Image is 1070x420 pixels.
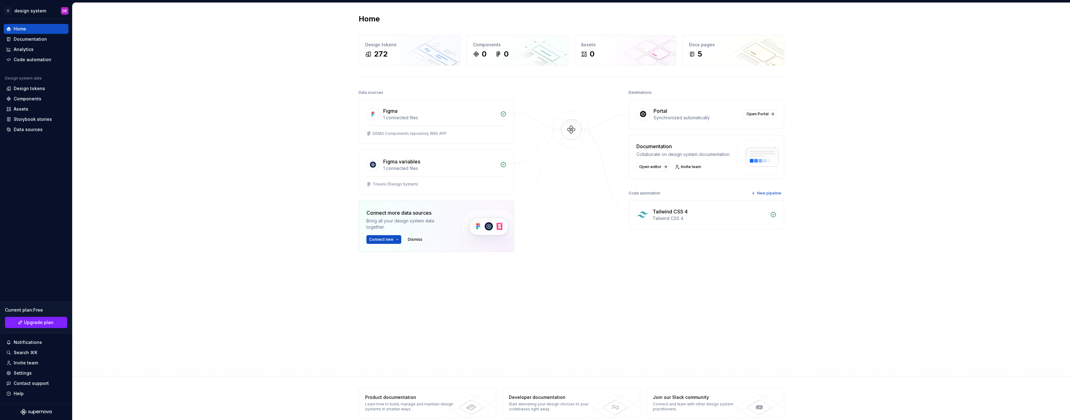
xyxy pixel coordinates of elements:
[383,115,496,121] div: 1 connected files
[359,388,496,418] a: Product documentationLearn how to build, manage and maintain design systems in smarter ways.
[369,237,393,242] span: Connect new
[14,26,26,32] div: Home
[14,57,51,63] div: Code automation
[14,85,45,92] div: Design tokens
[63,8,67,13] div: DE
[653,208,688,215] div: Tailwind CSS 4
[744,110,776,118] a: Open Portal
[747,112,769,116] span: Open Portal
[366,235,401,244] button: Connect new
[405,235,425,244] button: Dismiss
[646,388,784,418] a: Join our Slack communityConnect and learn with other design system practitioners.
[681,164,701,169] span: Invite team
[359,35,460,66] a: Design tokens272
[5,76,42,81] div: Design system data
[5,307,67,313] div: Current plan : Free
[365,402,456,412] div: Learn how to build, manage and maintain design systems in smarter ways.
[654,107,667,115] div: Portal
[1,4,71,17] button: Cdesign systemDE
[689,42,778,48] div: Docs pages
[359,14,380,24] h2: Home
[374,49,388,59] div: 272
[504,49,509,59] div: 0
[4,44,68,54] a: Analytics
[636,151,730,157] div: Collaborate on design system documentation.
[366,209,450,217] div: Connect more data sources
[14,116,52,122] div: Storybook stories
[653,402,743,412] div: Connect and learn with other design system practitioners.
[14,370,32,376] div: Settings
[4,348,68,358] button: Search ⌘K
[383,165,496,171] div: 1 connected files
[673,162,704,171] a: Invite team
[4,125,68,135] a: Data sources
[373,131,447,136] div: DEMO Components repository WEb APP
[14,380,49,386] div: Contact support
[383,158,420,165] div: Figma variables
[575,35,676,66] a: Assets0
[4,337,68,347] button: Notifications
[14,46,34,52] div: Analytics
[14,8,46,14] div: design system
[4,55,68,65] a: Code automation
[4,389,68,399] button: Help
[4,24,68,34] a: Home
[4,114,68,124] a: Storybook stories
[653,215,766,221] div: Tailwind CSS 4
[14,360,38,366] div: Invite team
[749,189,784,198] button: New pipeline
[509,402,599,412] div: Start delivering your design choices to your codebases right away.
[757,191,781,196] span: New pipeline
[383,107,398,115] div: Figma
[366,218,450,230] div: Bring all your design system data together.
[682,35,784,66] a: Docs pages5
[509,394,599,400] div: Developer documentation
[4,104,68,114] a: Assets
[4,94,68,104] a: Components
[629,88,652,97] div: Destinations
[4,358,68,368] a: Invite team
[639,164,662,169] span: Open editor
[365,42,454,48] div: Design tokens
[24,319,53,326] span: Upgrade plan
[653,394,743,400] div: Join our Slack community
[636,162,669,171] a: Open editor
[636,143,730,150] div: Documentation
[14,96,41,102] div: Components
[473,42,562,48] div: Components
[4,378,68,388] button: Contact support
[359,150,514,194] a: Figma variables1 connected filesTokens (Design System)
[359,99,514,144] a: Figma1 connected filesDEMO Components repository WEb APP
[14,36,47,42] div: Documentation
[5,317,67,328] a: Upgrade plan
[581,42,670,48] div: Assets
[14,126,43,133] div: Data sources
[654,115,740,121] div: Synchronized automatically
[4,84,68,94] a: Design tokens
[502,388,640,418] a: Developer documentationStart delivering your design choices to your codebases right away.
[21,409,52,415] svg: Supernova Logo
[4,34,68,44] a: Documentation
[590,49,594,59] div: 0
[359,88,383,97] div: Data sources
[4,7,12,15] div: C
[14,349,37,356] div: Search ⌘K
[373,182,418,187] div: Tokens (Design System)
[365,394,456,400] div: Product documentation
[408,237,422,242] span: Dismiss
[14,339,42,345] div: Notifications
[698,49,702,59] div: 5
[14,106,28,112] div: Assets
[467,35,568,66] a: Components00
[629,189,660,198] div: Code automation
[4,368,68,378] a: Settings
[482,49,486,59] div: 0
[14,390,24,397] div: Help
